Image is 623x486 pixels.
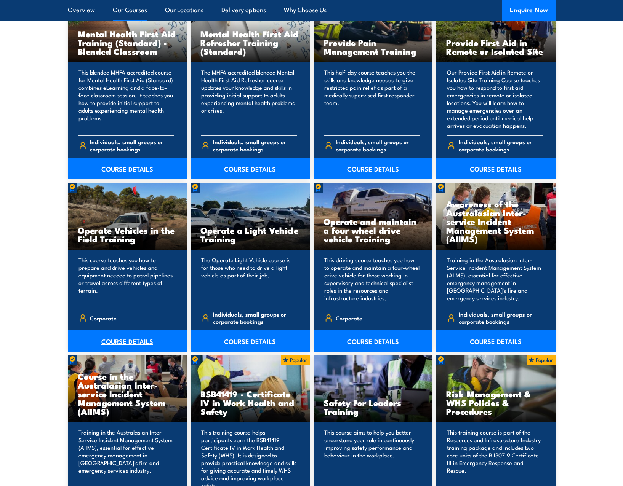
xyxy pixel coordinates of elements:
[436,158,556,179] a: COURSE DETAILS
[200,389,300,416] h3: BSB41419 - Certificate IV in Work Health and Safety
[78,256,174,302] p: This course teaches you how to prepare and drive vehicles and equipment needed to patrol pipeline...
[200,29,300,56] h3: Mental Health First Aid Refresher Training (Standard)
[324,69,420,129] p: This half-day course teaches you the skills and knowledge needed to give restricted pain relief a...
[336,312,362,324] span: Corporate
[90,312,117,324] span: Corporate
[68,330,187,352] a: COURSE DETAILS
[314,330,433,352] a: COURSE DETAILS
[201,256,297,302] p: The Operate Light Vehicle course is for those who need to drive a light vehicle as part of their ...
[78,226,177,243] h3: Operate Vehicles in the Field Training
[78,372,177,416] h3: Course in the Australasian Inter-service Incident Management System (AIIMS)
[78,29,177,56] h3: Mental Health First Aid Training (Standard) - Blended Classroom
[324,217,423,243] h3: Operate and maintain a four wheel drive vehicle Training
[436,330,556,352] a: COURSE DETAILS
[191,158,310,179] a: COURSE DETAILS
[201,69,297,129] p: The MHFA accredited blended Mental Health First Aid Refresher course updates your knowledge and s...
[446,389,546,416] h3: Risk Management & WHS Policies & Procedures
[78,429,174,482] p: Training in the Australasian Inter-Service Incident Management System (AIIMS), essential for effe...
[459,311,543,325] span: Individuals, small groups or corporate bookings
[90,138,174,153] span: Individuals, small groups or corporate bookings
[324,38,423,56] h3: Provide Pain Management Training
[447,69,543,129] p: Our Provide First Aid in Remote or Isolated Site Training Course teaches you how to respond to fi...
[459,138,543,153] span: Individuals, small groups or corporate bookings
[447,256,543,302] p: Training in the Australasian Inter-Service Incident Management System (AIIMS), essential for effe...
[324,256,420,302] p: This driving course teaches you how to operate and maintain a four-wheel drive vehicle for those ...
[213,311,297,325] span: Individuals, small groups or corporate bookings
[78,69,174,129] p: This blended MHFA accredited course for Mental Health First Aid (Standard) combines eLearning and...
[446,199,546,243] h3: Awareness of the Australasian Inter-service Incident Management System (AIIMS)
[324,429,420,482] p: This course aims to help you better understand your role in continuously improving safety perform...
[314,158,433,179] a: COURSE DETAILS
[446,38,546,56] h3: Provide First Aid in Remote or Isolated Site
[68,158,187,179] a: COURSE DETAILS
[213,138,297,153] span: Individuals, small groups or corporate bookings
[447,429,543,482] p: This training course is part of the Resources and Infrastructure Industry training package and in...
[336,138,420,153] span: Individuals, small groups or corporate bookings
[191,330,310,352] a: COURSE DETAILS
[324,398,423,416] h3: Safety For Leaders Training
[200,226,300,243] h3: Operate a Light Vehicle Training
